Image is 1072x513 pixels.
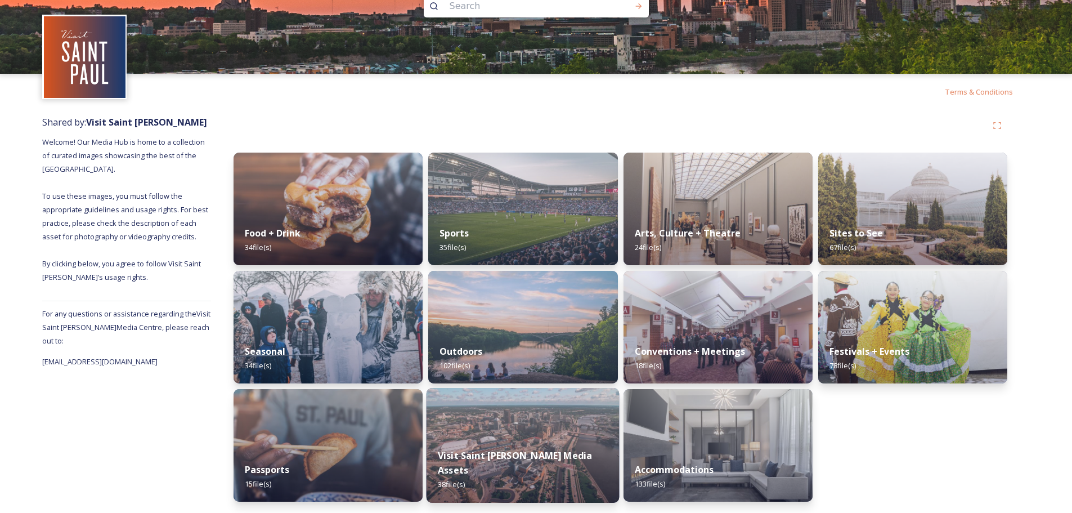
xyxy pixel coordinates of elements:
[635,227,741,239] strong: Arts, Culture + Theatre
[439,227,469,239] strong: Sports
[829,227,883,239] strong: Sites to See
[945,85,1030,99] a: Terms & Conditions
[234,271,423,383] img: 3890614d-0672-42d2-898c-818c08a84be6.jpg
[624,271,813,383] img: eca5c862-fd3d-49dd-9673-5dcaad0c271c.jpg
[86,116,207,128] strong: Visit Saint [PERSON_NAME]
[818,153,1007,265] img: c49f195e-c390-4ed0-b2d7-09eb0394bd2e.jpg
[624,389,813,502] img: 6df1fd43-40d4-403b-bb2a-2b944baee35f.jpg
[635,360,661,371] span: 18 file(s)
[245,463,289,476] strong: Passports
[439,345,482,358] strong: Outdoors
[428,271,617,383] img: cd967cba-493a-4a85-8c11-ac75ce9d00b6.jpg
[829,242,856,252] span: 67 file(s)
[439,242,466,252] span: 35 file(s)
[42,356,158,367] span: [EMAIL_ADDRESS][DOMAIN_NAME]
[234,389,423,502] img: 9bdc3dce-2f3d-42e1-bb27-6a152fe09b39.jpg
[624,153,813,265] img: a7a562e3-ed89-4ab1-afba-29322e318b30.jpg
[245,227,300,239] strong: Food + Drink
[42,309,210,346] span: For any questions or assistance regarding the Visit Saint [PERSON_NAME] Media Centre, please reac...
[245,479,271,489] span: 15 file(s)
[635,463,714,476] strong: Accommodations
[818,271,1007,383] img: a45c5f79-fc17-4f82-bd6f-920aa68d1347.jpg
[42,116,207,128] span: Shared by:
[428,153,617,265] img: 8747ae66-f6e7-4e42-92c7-c2b5a9c4c857.jpg
[945,87,1013,97] span: Terms & Conditions
[438,449,592,476] strong: Visit Saint [PERSON_NAME] Media Assets
[439,360,470,371] span: 102 file(s)
[234,153,423,265] img: 9ddf985b-d536-40c3-9da9-1b1e019b3a09.jpg
[635,345,745,358] strong: Conventions + Meetings
[245,345,285,358] strong: Seasonal
[427,388,620,503] img: 6fd8ed0b-5269-4b9a-b003-65c748a6ed28.jpg
[829,345,909,358] strong: Festivals + Events
[44,16,125,98] img: Visit%20Saint%20Paul%20Updated%20Profile%20Image.jpg
[635,479,665,489] span: 133 file(s)
[829,360,856,371] span: 78 file(s)
[42,137,210,282] span: Welcome! Our Media Hub is home to a collection of curated images showcasing the best of the [GEOG...
[245,242,271,252] span: 34 file(s)
[245,360,271,371] span: 34 file(s)
[635,242,661,252] span: 24 file(s)
[438,479,465,489] span: 38 file(s)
